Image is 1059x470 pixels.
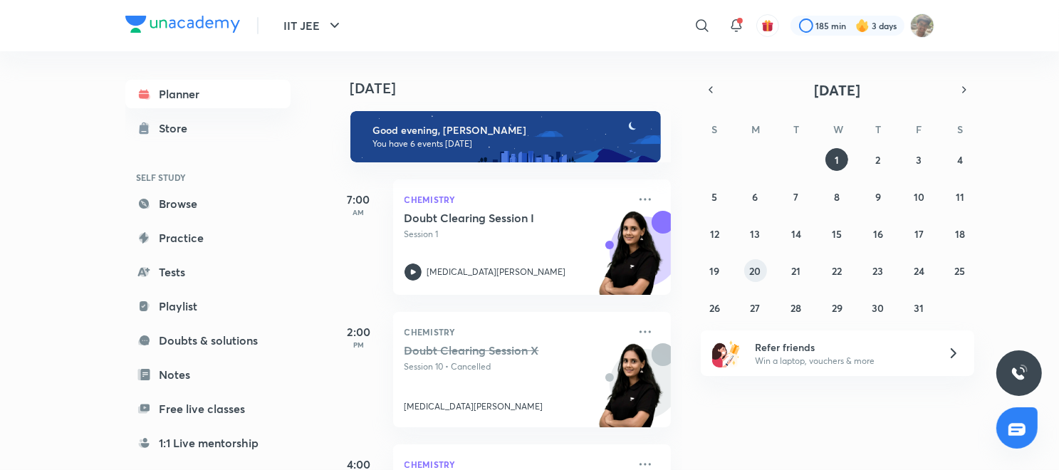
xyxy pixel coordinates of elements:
[125,258,291,286] a: Tests
[785,185,808,208] button: October 7, 2025
[330,323,387,340] h5: 2:00
[867,185,890,208] button: October 9, 2025
[907,148,930,171] button: October 3, 2025
[405,323,628,340] p: Chemistry
[832,227,842,241] abbr: October 15, 2025
[873,227,883,241] abbr: October 16, 2025
[949,259,971,282] button: October 25, 2025
[350,111,661,162] img: evening
[814,80,860,100] span: [DATE]
[825,222,848,245] button: October 15, 2025
[949,222,971,245] button: October 18, 2025
[405,360,628,373] p: Session 10 • Cancelled
[711,190,717,204] abbr: October 5, 2025
[744,222,767,245] button: October 13, 2025
[867,296,890,319] button: October 30, 2025
[785,296,808,319] button: October 28, 2025
[832,301,842,315] abbr: October 29, 2025
[957,122,963,136] abbr: Saturday
[956,190,964,204] abbr: October 11, 2025
[709,301,720,315] abbr: October 26, 2025
[751,227,761,241] abbr: October 13, 2025
[955,227,965,241] abbr: October 18, 2025
[949,185,971,208] button: October 11, 2025
[825,148,848,171] button: October 1, 2025
[914,190,924,204] abbr: October 10, 2025
[750,264,761,278] abbr: October 20, 2025
[373,138,648,150] p: You have 6 events [DATE]
[794,190,799,204] abbr: October 7, 2025
[330,340,387,349] p: PM
[125,429,291,457] a: 1:1 Live mentorship
[916,153,922,167] abbr: October 3, 2025
[761,19,774,32] img: avatar
[330,208,387,216] p: AM
[125,114,291,142] a: Store
[711,122,717,136] abbr: Sunday
[914,227,924,241] abbr: October 17, 2025
[703,296,726,319] button: October 26, 2025
[593,343,671,442] img: unacademy
[957,153,963,167] abbr: October 4, 2025
[949,148,971,171] button: October 4, 2025
[712,339,741,367] img: referral
[910,14,934,38] img: Shashwat Mathur
[785,222,808,245] button: October 14, 2025
[907,222,930,245] button: October 17, 2025
[907,259,930,282] button: October 24, 2025
[125,224,291,252] a: Practice
[405,191,628,208] p: Chemistry
[744,259,767,282] button: October 20, 2025
[125,326,291,355] a: Doubts & solutions
[785,259,808,282] button: October 21, 2025
[914,301,924,315] abbr: October 31, 2025
[703,222,726,245] button: October 12, 2025
[125,165,291,189] h6: SELF STUDY
[793,122,799,136] abbr: Tuesday
[907,185,930,208] button: October 10, 2025
[835,153,839,167] abbr: October 1, 2025
[125,360,291,389] a: Notes
[405,400,543,413] p: [MEDICAL_DATA][PERSON_NAME]
[160,120,197,137] div: Store
[875,153,880,167] abbr: October 2, 2025
[875,122,881,136] abbr: Thursday
[1011,365,1028,382] img: ttu
[954,264,965,278] abbr: October 25, 2025
[756,14,779,37] button: avatar
[125,80,291,108] a: Planner
[709,264,719,278] abbr: October 19, 2025
[825,259,848,282] button: October 22, 2025
[872,301,884,315] abbr: October 30, 2025
[405,211,582,225] h5: Doubt Clearing Session I
[825,296,848,319] button: October 29, 2025
[373,124,648,137] h6: Good evening, [PERSON_NAME]
[792,264,801,278] abbr: October 21, 2025
[791,227,801,241] abbr: October 14, 2025
[833,122,843,136] abbr: Wednesday
[914,264,924,278] abbr: October 24, 2025
[710,227,719,241] abbr: October 12, 2025
[350,80,685,97] h4: [DATE]
[721,80,954,100] button: [DATE]
[867,148,890,171] button: October 2, 2025
[916,122,922,136] abbr: Friday
[832,264,842,278] abbr: October 22, 2025
[125,16,240,33] img: Company Logo
[872,264,883,278] abbr: October 23, 2025
[755,355,930,367] p: Win a laptop, vouchers & more
[703,185,726,208] button: October 5, 2025
[125,395,291,423] a: Free live classes
[330,191,387,208] h5: 7:00
[744,185,767,208] button: October 6, 2025
[276,11,352,40] button: IIT JEE
[753,190,758,204] abbr: October 6, 2025
[125,292,291,320] a: Playlist
[825,185,848,208] button: October 8, 2025
[125,16,240,36] a: Company Logo
[427,266,566,278] p: [MEDICAL_DATA][PERSON_NAME]
[405,228,628,241] p: Session 1
[867,222,890,245] button: October 16, 2025
[907,296,930,319] button: October 31, 2025
[125,189,291,218] a: Browse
